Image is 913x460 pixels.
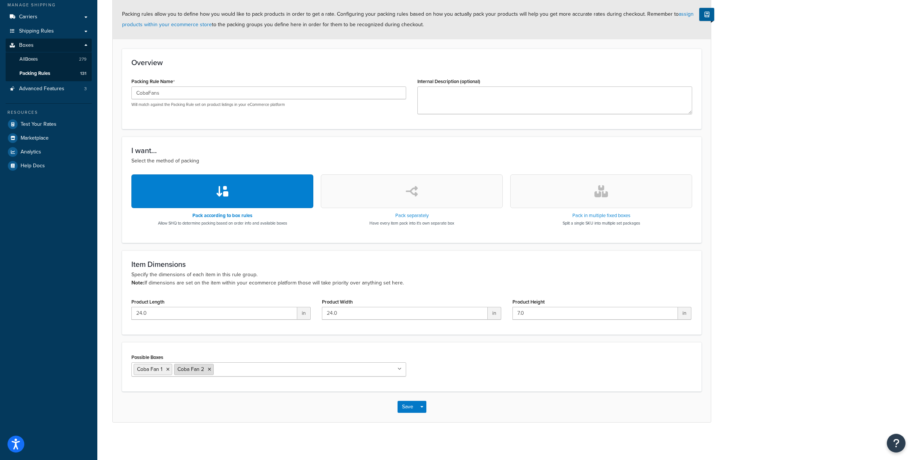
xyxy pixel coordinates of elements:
[699,8,714,21] button: Show Help Docs
[563,213,640,218] h3: Pack in multiple fixed boxes
[6,145,92,159] a: Analytics
[488,307,501,320] span: in
[21,163,45,169] span: Help Docs
[19,86,64,92] span: Advanced Features
[6,39,92,81] li: Boxes
[6,109,92,116] div: Resources
[19,28,54,34] span: Shipping Rules
[122,10,694,28] span: Packing rules allow you to define how you would like to pack products in order to get a rate. Con...
[131,146,692,155] h3: I want...
[369,213,454,218] h3: Pack separately
[6,24,92,38] a: Shipping Rules
[80,70,86,77] span: 131
[79,56,86,63] span: 279
[6,82,92,96] li: Advanced Features
[6,118,92,131] a: Test Your Rates
[137,365,162,373] span: Coba Fan 1
[6,39,92,52] a: Boxes
[19,56,38,63] span: All Boxes
[512,299,545,305] label: Product Height
[131,354,163,360] label: Possible Boxes
[131,271,692,287] p: Specify the dimensions of each item in this rule group. If dimensions are set on the item within ...
[6,82,92,96] a: Advanced Features3
[131,299,164,305] label: Product Length
[19,42,34,49] span: Boxes
[131,157,692,165] p: Select the method of packing
[84,86,87,92] span: 3
[19,14,37,20] span: Carriers
[158,220,287,226] p: Allow SHQ to determine packing based on order info and available boxes
[131,279,144,287] b: Note:
[131,260,692,268] h3: Item Dimensions
[563,220,640,226] p: Split a single SKU into multiple set packages
[19,70,50,77] span: Packing Rules
[6,131,92,145] a: Marketplace
[158,213,287,218] h3: Pack according to box rules
[131,102,406,107] p: Will match against the Packing Rule set on product listings in your eCommerce platform
[417,79,480,84] label: Internal Description (optional)
[297,307,311,320] span: in
[6,67,92,80] a: Packing Rules131
[21,135,49,141] span: Marketplace
[177,365,204,373] span: Coba Fan 2
[21,121,57,128] span: Test Your Rates
[6,10,92,24] a: Carriers
[131,58,692,67] h3: Overview
[369,220,454,226] p: Have every item pack into it's own separate box
[6,2,92,8] div: Manage Shipping
[6,159,92,173] a: Help Docs
[21,149,41,155] span: Analytics
[678,307,691,320] span: in
[6,67,92,80] li: Packing Rules
[6,52,92,66] a: AllBoxes279
[131,79,175,85] label: Packing Rule Name
[398,401,418,413] button: Save
[322,299,353,305] label: Product Width
[887,434,906,453] button: Open Resource Center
